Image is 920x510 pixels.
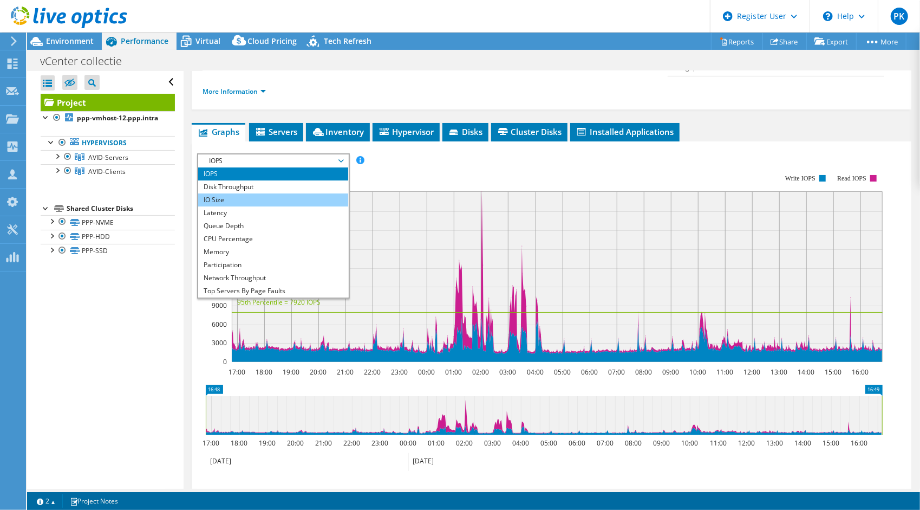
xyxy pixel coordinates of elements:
[512,438,529,448] text: 04:00
[212,338,227,347] text: 3000
[681,438,698,448] text: 10:00
[771,367,787,377] text: 13:00
[198,285,348,298] li: Top Servers By Page Faults
[576,126,674,137] span: Installed Applications
[195,36,220,46] span: Virtual
[364,367,381,377] text: 22:00
[428,438,445,448] text: 01:00
[231,438,247,448] text: 18:00
[499,367,516,377] text: 03:00
[371,438,388,448] text: 23:00
[67,202,175,215] div: Shared Cluster Disks
[825,367,841,377] text: 15:00
[198,180,348,193] li: Disk Throughput
[554,367,571,377] text: 05:00
[337,367,354,377] text: 21:00
[418,367,435,377] text: 00:00
[597,438,614,448] text: 07:00
[198,206,348,220] li: Latency
[237,298,321,307] text: 95th Percentile = 7920 IOPS
[743,367,760,377] text: 12:00
[798,367,814,377] text: 14:00
[785,175,815,182] text: Write IOPS
[794,438,811,448] text: 14:00
[445,367,462,377] text: 01:00
[762,33,807,50] a: Share
[77,113,158,122] b: ppp-vmhost-12.ppp.intra
[212,301,227,310] text: 9000
[41,94,175,111] a: Project
[197,126,240,137] span: Graphs
[283,367,299,377] text: 19:00
[662,367,679,377] text: 09:00
[378,126,434,137] span: Hypervisor
[121,36,168,46] span: Performance
[198,246,348,259] li: Memory
[806,33,857,50] a: Export
[472,367,489,377] text: 02:00
[653,438,670,448] text: 09:00
[540,438,557,448] text: 05:00
[527,367,544,377] text: 04:00
[41,111,175,125] a: ppp-vmhost-12.ppp.intra
[391,367,408,377] text: 23:00
[212,320,227,329] text: 6000
[856,33,906,50] a: More
[448,126,483,137] span: Disks
[203,438,219,448] text: 17:00
[41,230,175,244] a: PPP-HDD
[484,438,501,448] text: 03:00
[400,438,416,448] text: 00:00
[41,164,175,178] a: AVID-Clients
[497,126,562,137] span: Cluster Disks
[35,55,139,67] h1: vCenter collectie
[198,220,348,233] li: Queue Depth
[88,153,128,162] span: AVID-Servers
[198,193,348,206] li: IO Size
[198,233,348,246] li: CPU Percentage
[891,8,908,25] span: PK
[851,438,867,448] text: 16:00
[223,357,227,366] text: 0
[608,367,625,377] text: 07:00
[41,244,175,258] a: PPP-SSD
[255,126,298,137] span: Servers
[581,367,598,377] text: 06:00
[310,367,327,377] text: 20:00
[259,438,276,448] text: 19:00
[41,150,175,164] a: AVID-Servers
[198,259,348,272] li: Participation
[711,33,763,50] a: Reports
[689,367,706,377] text: 10:00
[229,367,245,377] text: 17:00
[46,36,94,46] span: Environment
[198,167,348,180] li: IOPS
[41,136,175,150] a: Hypervisors
[823,438,839,448] text: 15:00
[247,36,297,46] span: Cloud Pricing
[315,438,332,448] text: 21:00
[62,494,126,508] a: Project Notes
[569,438,585,448] text: 06:00
[823,11,833,21] svg: \n
[837,175,866,182] text: Read IOPS
[716,367,733,377] text: 11:00
[625,438,642,448] text: 08:00
[287,438,304,448] text: 20:00
[343,438,360,448] text: 22:00
[710,438,727,448] text: 11:00
[256,367,272,377] text: 18:00
[456,438,473,448] text: 02:00
[852,367,869,377] text: 16:00
[738,438,755,448] text: 12:00
[311,126,364,137] span: Inventory
[198,272,348,285] li: Network Throughput
[29,494,63,508] a: 2
[203,87,266,96] a: More Information
[41,215,175,229] a: PPP-NVME
[324,36,371,46] span: Tech Refresh
[635,367,652,377] text: 08:00
[766,438,783,448] text: 13:00
[204,154,343,167] span: IOPS
[88,167,126,176] span: AVID-Clients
